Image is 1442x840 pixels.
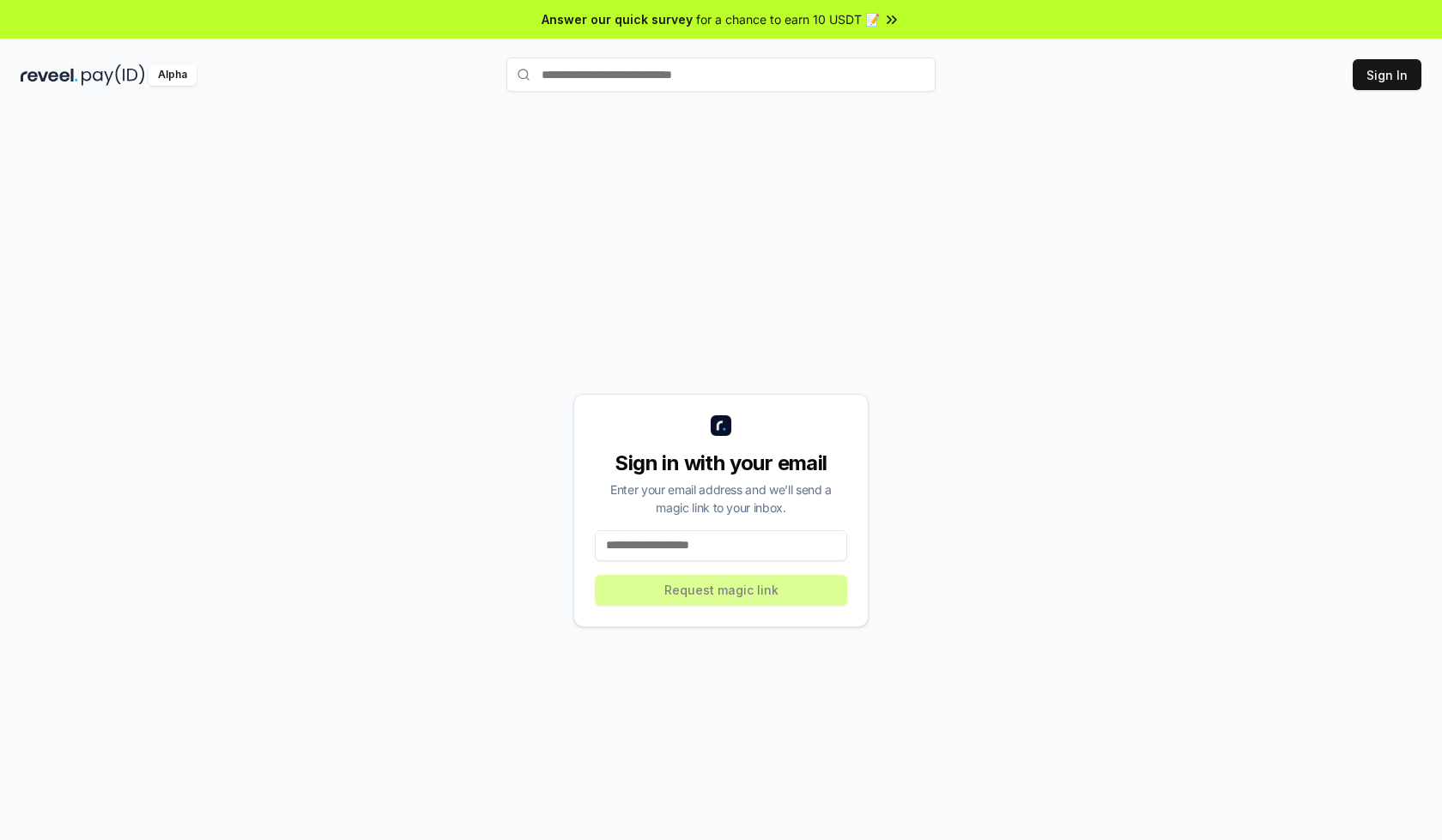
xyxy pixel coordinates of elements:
[595,450,847,477] div: Sign in with your email
[21,64,78,86] img: reveel_dark
[696,10,880,28] span: for a chance to earn 10 USDT 📝
[82,64,145,86] img: pay_id
[1353,59,1421,90] button: Sign In
[595,480,847,517] div: Enter your email address and we’ll send a magic link to your inbox.
[148,64,197,86] div: Alpha
[542,10,693,28] span: Answer our quick survey
[711,415,731,436] img: logo_small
